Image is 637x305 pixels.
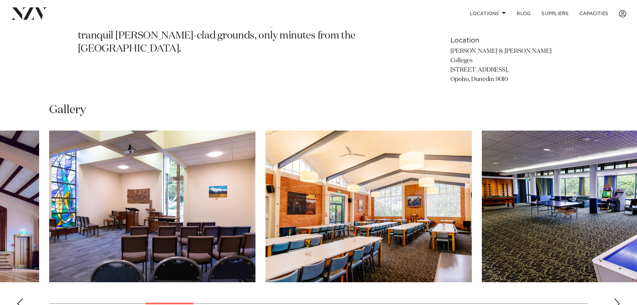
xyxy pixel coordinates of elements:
[78,16,403,56] p: [PERSON_NAME] & [PERSON_NAME] Colleges are situated on 12 acres of tranquil [PERSON_NAME]-clad gr...
[49,102,86,118] h2: Gallery
[464,6,511,21] a: Locations
[266,131,472,282] swiper-slide: 7 / 28
[536,6,574,21] a: SUPPLIERS
[49,131,255,282] swiper-slide: 6 / 28
[450,47,559,84] p: [PERSON_NAME] & [PERSON_NAME] Colleges [STREET_ADDRESS], Opoho, Dunedin 9010
[511,6,536,21] a: BLOG
[450,35,559,46] h6: Location
[574,6,614,21] a: Capacities
[11,7,47,19] img: nzv-logo.png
